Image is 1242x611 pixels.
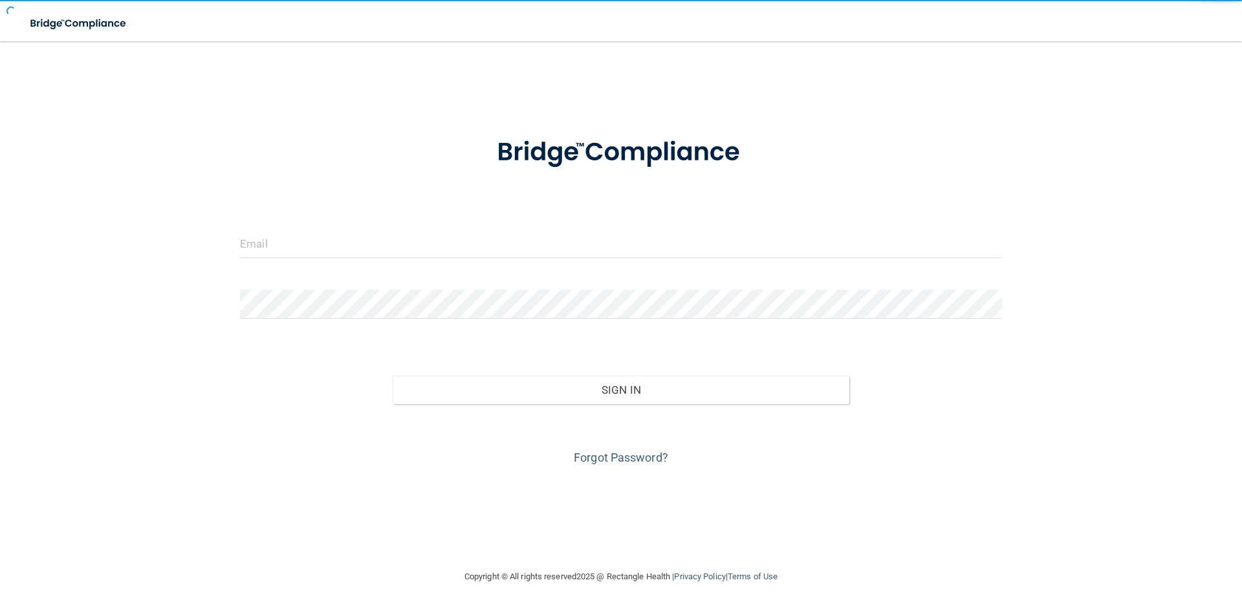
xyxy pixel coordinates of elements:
input: Email [240,229,1002,258]
img: bridge_compliance_login_screen.278c3ca4.svg [19,10,138,37]
a: Privacy Policy [674,572,725,581]
img: bridge_compliance_login_screen.278c3ca4.svg [470,119,772,186]
a: Forgot Password? [574,451,668,464]
div: Copyright © All rights reserved 2025 @ Rectangle Health | | [385,556,857,597]
a: Terms of Use [728,572,778,581]
button: Sign In [393,376,850,404]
